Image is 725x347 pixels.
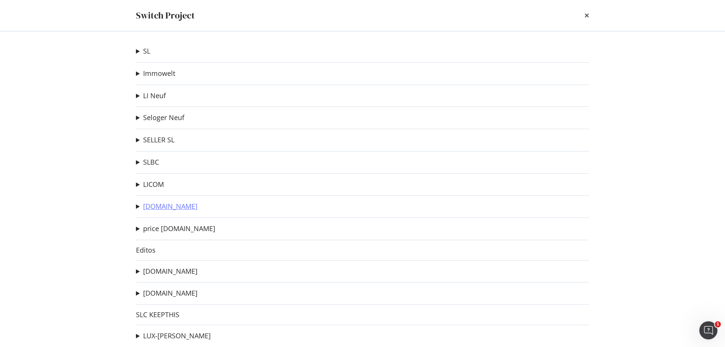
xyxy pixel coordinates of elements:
a: [DOMAIN_NAME] [143,289,197,297]
a: [DOMAIN_NAME] [143,267,197,275]
summary: SL [136,46,150,56]
summary: [DOMAIN_NAME] [136,202,197,211]
a: SELLER SL [143,136,174,144]
summary: [DOMAIN_NAME] [136,288,197,298]
a: Immowelt [143,69,175,77]
summary: Immowelt [136,69,175,79]
summary: LI Neuf [136,91,166,101]
summary: LUX-[PERSON_NAME] [136,331,211,341]
summary: SLBC [136,157,159,167]
a: Seloger Neuf [143,114,184,122]
a: SL [143,47,150,55]
summary: price [DOMAIN_NAME] [136,224,215,234]
a: LICOM [143,180,164,188]
a: SLBC [143,158,159,166]
iframe: Intercom live chat [699,321,717,339]
a: SLC KEEPTHIS [136,311,179,319]
summary: LICOM [136,180,164,190]
a: [DOMAIN_NAME] [143,202,197,210]
a: LUX-[PERSON_NAME] [143,332,211,340]
span: 1 [715,321,721,327]
summary: Seloger Neuf [136,113,184,123]
a: price [DOMAIN_NAME] [143,225,215,233]
div: Switch Project [136,9,195,22]
summary: SELLER SL [136,135,174,145]
a: Editos [136,246,156,254]
div: times [585,9,589,22]
a: LI Neuf [143,92,166,100]
summary: [DOMAIN_NAME] [136,267,197,276]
